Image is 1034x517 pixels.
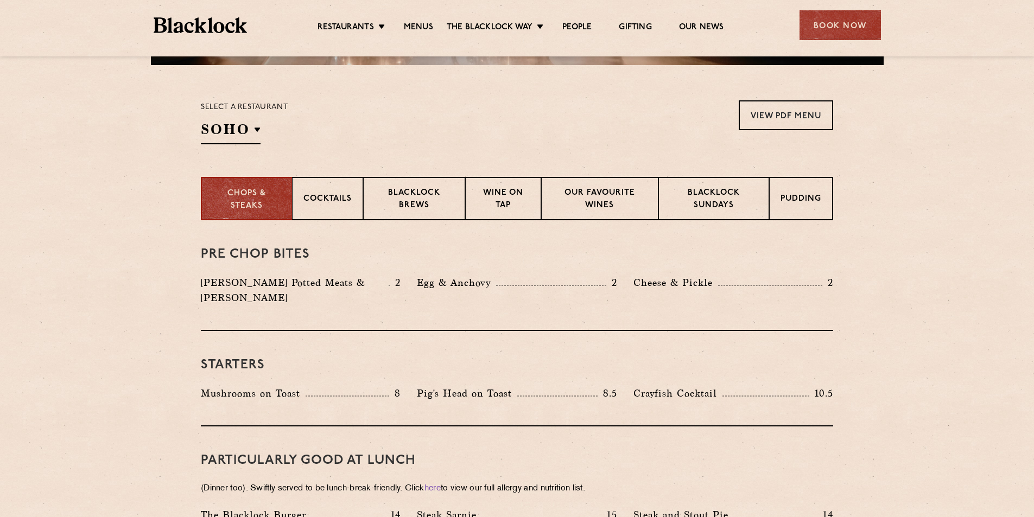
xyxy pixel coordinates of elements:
[739,100,833,130] a: View PDF Menu
[633,386,722,401] p: Crayfish Cocktail
[404,22,433,34] a: Menus
[781,193,821,207] p: Pudding
[417,275,496,290] p: Egg & Anchovy
[598,386,617,400] p: 8.5
[390,276,401,290] p: 2
[822,276,833,290] p: 2
[375,187,454,213] p: Blacklock Brews
[201,120,261,144] h2: SOHO
[447,22,532,34] a: The Blacklock Way
[389,386,401,400] p: 8
[619,22,651,34] a: Gifting
[553,187,646,213] p: Our favourite wines
[800,10,881,40] div: Book Now
[809,386,833,400] p: 10.5
[417,386,517,401] p: Pig's Head on Toast
[201,247,833,261] h3: Pre Chop Bites
[303,193,352,207] p: Cocktails
[424,484,441,493] a: here
[562,22,592,34] a: People
[670,187,758,213] p: Blacklock Sundays
[201,481,833,496] p: (Dinner too). Swiftly served to be lunch-break-friendly. Click to view our full allergy and nutri...
[201,275,389,305] p: [PERSON_NAME] Potted Meats & [PERSON_NAME]
[201,100,288,114] p: Select a restaurant
[201,358,833,372] h3: Starters
[679,22,724,34] a: Our News
[633,275,718,290] p: Cheese & Pickle
[154,17,248,33] img: BL_Textured_Logo-footer-cropped.svg
[213,188,281,212] p: Chops & Steaks
[318,22,374,34] a: Restaurants
[606,276,617,290] p: 2
[201,454,833,468] h3: PARTICULARLY GOOD AT LUNCH
[477,187,530,213] p: Wine on Tap
[201,386,306,401] p: Mushrooms on Toast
